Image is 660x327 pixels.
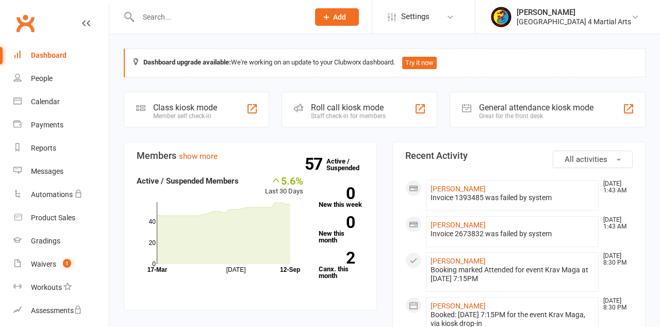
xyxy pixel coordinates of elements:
a: Automations [13,183,109,206]
a: Product Sales [13,206,109,230]
a: Gradings [13,230,109,253]
span: Add [333,13,346,21]
div: 5.6% [265,175,303,186]
span: 1 [63,259,71,268]
strong: 0 [319,186,355,201]
div: Product Sales [31,214,75,222]
div: Booking marked Attended for event Krav Maga at [DATE] 7:15PM [431,266,594,283]
div: [GEOGRAPHIC_DATA] 4 Martial Arts [517,17,631,26]
div: Messages [31,167,63,175]
div: Assessments [31,306,82,315]
a: 0New this month [319,216,364,243]
div: Invoice 1393485 was failed by system [431,193,594,202]
strong: 57 [305,156,326,172]
div: Staff check-in for members [311,112,386,120]
div: Member self check-in [153,112,217,120]
a: [PERSON_NAME] [431,185,486,193]
input: Search... [135,10,302,24]
button: Try it now [402,57,437,69]
strong: 2 [319,250,355,266]
div: Calendar [31,97,60,106]
span: Settings [401,5,430,28]
a: Payments [13,113,109,137]
time: [DATE] 1:43 AM [598,181,632,194]
a: 0New this week [319,187,364,208]
a: 57Active / Suspended [326,150,372,179]
a: [PERSON_NAME] [431,221,486,229]
div: Waivers [31,260,56,268]
div: Payments [31,121,63,129]
strong: Dashboard upgrade available: [143,58,231,66]
div: Gradings [31,237,60,245]
a: Clubworx [12,10,38,36]
div: Great for the front desk [479,112,593,120]
strong: 0 [319,215,355,230]
div: General attendance kiosk mode [479,103,593,112]
a: Messages [13,160,109,183]
a: People [13,67,109,90]
div: [PERSON_NAME] [517,8,631,17]
div: People [31,74,53,83]
h3: Recent Activity [405,151,633,161]
a: Reports [13,137,109,160]
a: Waivers 1 [13,253,109,276]
a: [PERSON_NAME] [431,257,486,265]
strong: Active / Suspended Members [137,176,239,186]
a: show more [179,152,218,161]
button: All activities [553,151,633,168]
a: 2Canx. this month [319,252,364,279]
img: thumb_image1683609340.png [491,7,511,27]
div: We're working on an update to your Clubworx dashboard. [124,48,646,77]
a: [PERSON_NAME] [431,302,486,310]
div: Workouts [31,283,62,291]
div: Class kiosk mode [153,103,217,112]
a: Calendar [13,90,109,113]
button: Add [315,8,359,26]
a: Assessments [13,299,109,322]
div: Last 30 Days [265,175,303,197]
span: All activities [565,155,607,164]
div: Dashboard [31,51,67,59]
time: [DATE] 8:30 PM [598,298,632,311]
time: [DATE] 1:43 AM [598,217,632,230]
div: Automations [31,190,73,199]
h3: Members [137,151,364,161]
a: Workouts [13,276,109,299]
div: Reports [31,144,56,152]
a: Dashboard [13,44,109,67]
time: [DATE] 8:30 PM [598,253,632,266]
div: Roll call kiosk mode [311,103,386,112]
div: Invoice 2673832 was failed by system [431,230,594,238]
